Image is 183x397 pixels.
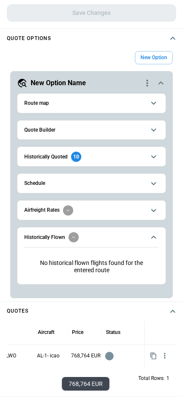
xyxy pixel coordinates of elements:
[71,345,100,367] p: 768,764 EUR
[7,309,29,313] h4: Quotes
[24,174,159,193] button: Schedule
[105,345,114,367] div: Saved
[142,78,152,88] div: quote-option-actions
[24,253,159,281] p: No historical flown flights found for the entered route
[24,101,49,106] h6: Route map
[37,345,60,367] p: AL-1- icao
[38,329,54,335] div: Aircraft
[7,37,51,40] h4: Quote Options
[24,181,45,186] h6: Schedule
[24,201,159,220] button: Airfreight Rates
[24,147,159,166] button: Historically Quoted10
[24,154,68,160] h6: Historically Quoted
[24,94,159,113] button: Route map
[17,78,166,88] button: New Option Namequote-option-actions
[106,329,120,335] div: Status
[24,121,159,140] button: Quote Builder
[72,329,83,335] div: Price
[135,51,173,64] button: New Option
[71,152,81,162] div: 10
[31,78,86,88] h5: New Option Name
[24,127,55,133] h6: Quote Builder
[24,227,159,247] button: Historically Flown
[166,375,169,382] p: 1
[24,235,65,240] h6: Historically Flown
[138,375,165,382] p: Total Rows:
[107,353,112,359] span: saved
[24,253,159,281] div: Historically Flown
[24,207,60,213] h6: Airfreight Rates
[62,377,109,391] div: 768,764 EUR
